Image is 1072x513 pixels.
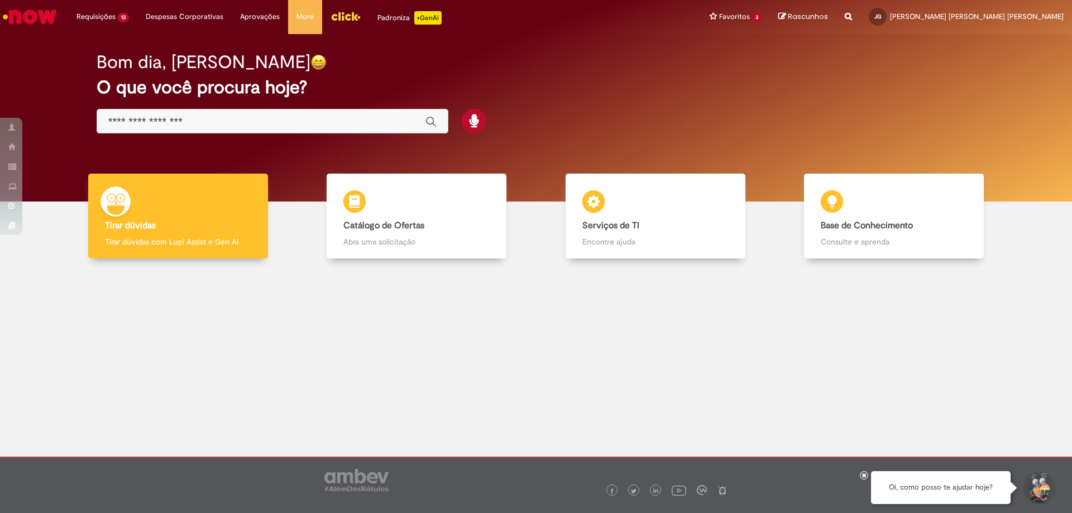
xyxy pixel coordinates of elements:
img: click_logo_yellow_360x200.png [331,8,361,25]
img: ServiceNow [1,6,59,28]
button: Iniciar Conversa de Suporte [1022,471,1055,505]
span: 3 [752,13,762,22]
span: [PERSON_NAME] [PERSON_NAME] [PERSON_NAME] [890,12,1064,21]
span: Requisições [76,11,116,22]
span: 13 [118,13,129,22]
img: logo_footer_facebook.png [609,488,615,494]
b: Serviços de TI [582,220,639,231]
span: Despesas Corporativas [146,11,223,22]
img: logo_footer_ambev_rotulo_gray.png [324,469,389,491]
h2: O que você procura hoje? [97,78,976,97]
p: Consulte e aprenda [821,236,967,247]
img: logo_footer_naosei.png [717,485,728,495]
img: logo_footer_linkedin.png [653,488,659,495]
a: Tirar dúvidas Tirar dúvidas com Lupi Assist e Gen Ai [59,174,298,259]
a: Serviços de TI Encontre ajuda [536,174,775,259]
img: logo_footer_twitter.png [631,488,636,494]
h2: Bom dia, [PERSON_NAME] [97,52,310,72]
div: Oi, como posso te ajudar hoje? [871,471,1011,504]
span: Favoritos [719,11,750,22]
span: More [296,11,314,22]
p: +GenAi [414,11,442,25]
span: JG [874,13,881,20]
span: Rascunhos [788,11,828,22]
a: Base de Conhecimento Consulte e aprenda [775,174,1014,259]
img: happy-face.png [310,54,327,70]
div: Padroniza [377,11,442,25]
b: Tirar dúvidas [105,220,156,231]
p: Abra uma solicitação [343,236,490,247]
img: logo_footer_workplace.png [697,485,707,495]
span: Aprovações [240,11,280,22]
p: Tirar dúvidas com Lupi Assist e Gen Ai [105,236,251,247]
a: Rascunhos [778,12,828,22]
b: Base de Conhecimento [821,220,913,231]
a: Catálogo de Ofertas Abra uma solicitação [298,174,537,259]
b: Catálogo de Ofertas [343,220,424,231]
p: Encontre ajuda [582,236,729,247]
img: logo_footer_youtube.png [672,483,686,497]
